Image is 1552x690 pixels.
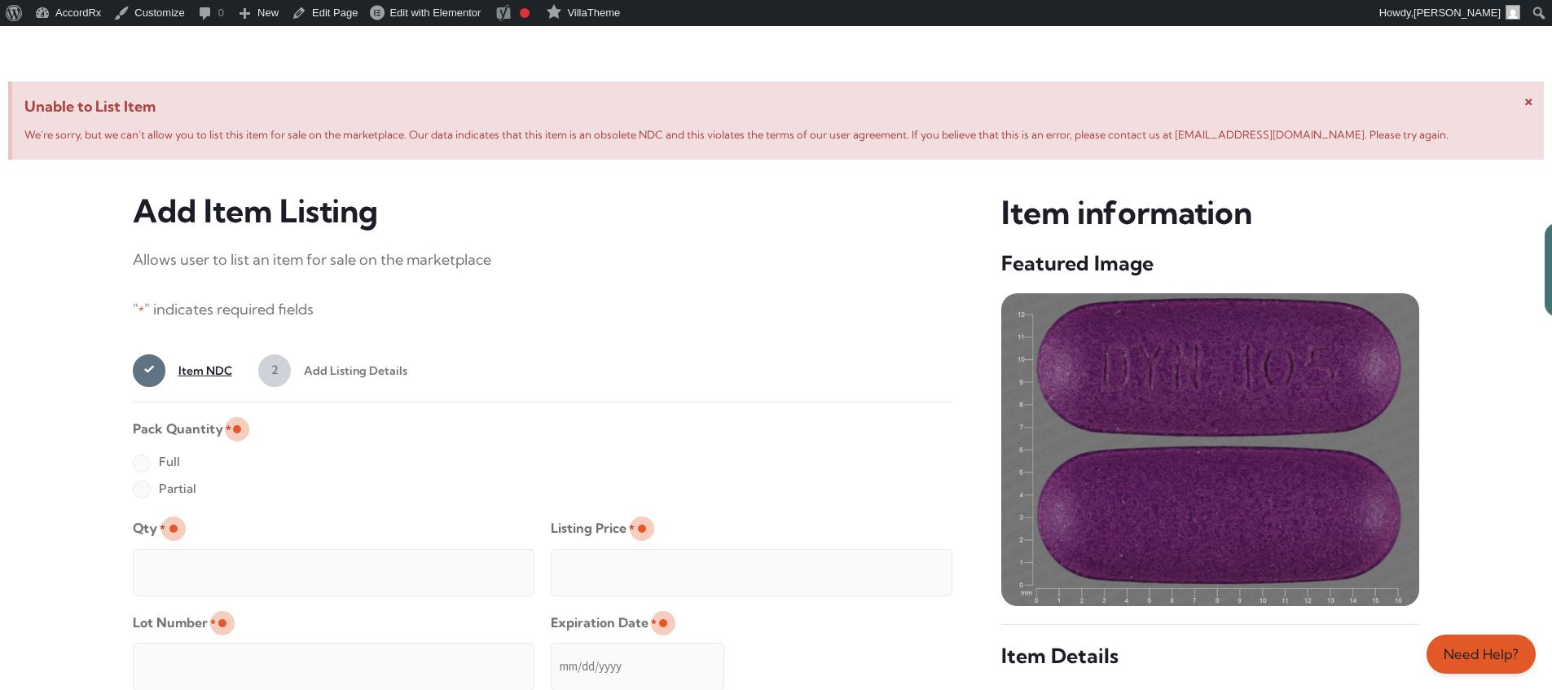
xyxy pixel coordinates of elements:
[133,449,180,475] label: Full
[551,643,724,690] input: mm/dd/yyyy
[1001,643,1419,670] h5: Item Details
[133,609,216,636] label: Lot Number
[258,354,291,387] span: 2
[24,128,1449,141] span: We’re sorry, but we can’t allow you to list this item for sale on the marketplace. Our data indic...
[133,354,232,387] a: 1Item NDC
[133,515,165,542] label: Qty
[1001,192,1419,234] h3: Item information
[133,247,953,273] p: Allows user to list an item for sale on the marketplace
[133,354,165,387] span: 1
[24,94,1532,120] span: Unable to List Item
[389,7,481,19] span: Edit with Elementor
[1524,90,1533,110] span: ×
[1414,7,1501,19] span: [PERSON_NAME]
[1427,635,1536,674] a: Need Help?
[133,476,196,502] label: Partial
[133,415,231,442] legend: Pack Quantity
[291,354,407,387] span: Add Listing Details
[551,609,657,636] label: Expiration Date
[133,192,953,231] h3: Add Item Listing
[1001,250,1419,277] h5: Featured Image
[551,515,635,542] label: Listing Price
[133,297,953,323] p: " " indicates required fields
[520,8,530,18] div: Focus keyphrase not set
[165,354,232,387] span: Item NDC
